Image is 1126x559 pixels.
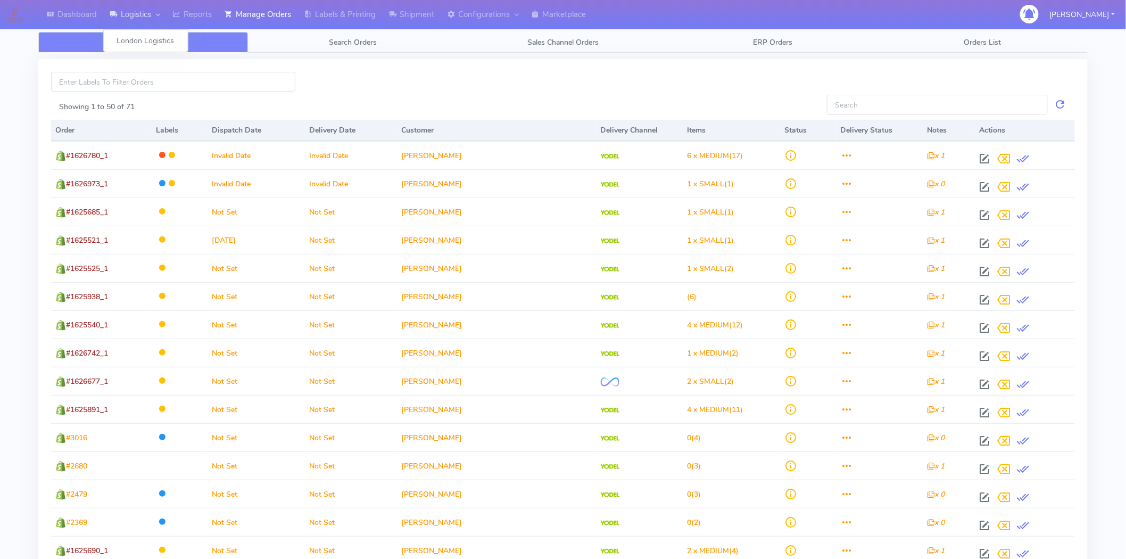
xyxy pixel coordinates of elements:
span: (17) [688,151,743,161]
th: Actions [975,120,1075,141]
span: 1 x SMALL [688,235,725,245]
span: #1625521_1 [66,235,108,245]
th: Delivery Date [305,120,398,141]
span: (2) [688,348,739,358]
td: [PERSON_NAME] [397,169,596,198]
span: 4 x MEDIUM [688,405,730,415]
td: Not Set [305,226,398,254]
span: 1 x MEDIUM [688,348,730,358]
i: x 1 [928,207,945,217]
img: Yodel [601,436,619,441]
span: 0 [688,517,692,528]
input: Enter Labels To Filter Orders [51,72,295,92]
td: Invalid Date [208,141,305,169]
td: Not Set [305,423,398,451]
td: [PERSON_NAME] [397,395,596,423]
span: (11) [688,405,743,415]
td: Not Set [305,508,398,536]
td: [PERSON_NAME] [397,226,596,254]
a: London Logistics [104,32,188,50]
span: 1 x SMALL [688,264,725,274]
img: Yodel [601,351,619,357]
ul: Tabs [38,32,1088,53]
td: Not Set [208,310,305,339]
span: #1625690_1 [66,546,108,556]
th: Order [51,120,152,141]
i: x 1 [928,292,945,302]
i: x 0 [928,489,945,499]
span: 1 x SMALL [688,179,725,189]
td: Not Set [208,339,305,367]
td: Not Set [305,367,398,395]
span: 2 x MEDIUM [688,546,730,556]
span: (6) [688,292,697,302]
span: 4 x MEDIUM [688,320,730,330]
td: Not Set [305,451,398,480]
td: [PERSON_NAME] [397,451,596,480]
th: Delivery Status [837,120,923,141]
th: Items [683,120,781,141]
span: Orders List [964,37,1001,47]
td: Not Set [305,339,398,367]
span: (12) [688,320,743,330]
td: [PERSON_NAME] [397,141,596,169]
span: 0 [688,461,692,471]
td: Invalid Date [305,169,398,198]
span: (1) [688,207,734,217]
label: Showing 1 to 50 of 71 [59,101,135,112]
td: [DATE] [208,226,305,254]
img: Yodel [601,323,619,328]
td: [PERSON_NAME] [397,282,596,310]
td: Not Set [305,254,398,282]
td: Not Set [305,198,398,226]
span: (2) [688,517,701,528]
img: Yodel [601,521,619,526]
img: Yodel [601,267,619,272]
span: Sales Channel Orders [527,37,599,47]
img: Yodel [601,154,619,159]
span: (2) [688,264,734,274]
img: Yodel [601,210,619,216]
span: (4) [688,433,701,443]
img: Yodel [601,549,619,554]
span: 0 [688,433,692,443]
td: Not Set [208,282,305,310]
i: x 1 [928,348,945,358]
i: x 1 [928,546,945,556]
td: Not Set [208,423,305,451]
i: x 0 [928,179,945,189]
span: (3) [688,461,701,471]
td: [PERSON_NAME] [397,508,596,536]
i: x 1 [928,376,945,387]
span: #1625891_1 [66,405,108,415]
span: #2479 [66,489,87,499]
td: Not Set [305,310,398,339]
td: Invalid Date [305,141,398,169]
th: Customer [397,120,596,141]
td: Not Set [208,198,305,226]
span: 6 x MEDIUM [688,151,730,161]
span: ERP Orders [753,37,792,47]
img: Yodel [601,182,619,187]
td: Invalid Date [208,169,305,198]
span: (1) [688,235,734,245]
span: #1626780_1 [66,151,108,161]
span: (3) [688,489,701,499]
i: x 0 [928,517,945,528]
img: OnFleet [601,377,619,387]
span: (1) [688,179,734,189]
td: Not Set [208,508,305,536]
img: Yodel [601,492,619,498]
i: x 1 [928,405,945,415]
span: #1625540_1 [66,320,108,330]
img: Yodel [601,295,619,300]
td: Not Set [208,395,305,423]
i: x 1 [928,151,945,161]
th: Notes [923,120,975,141]
span: #1625938_1 [66,292,108,302]
span: 0 [688,489,692,499]
i: x 1 [928,264,945,274]
th: Status [780,120,837,141]
span: #1626742_1 [66,348,108,358]
img: Yodel [601,408,619,413]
